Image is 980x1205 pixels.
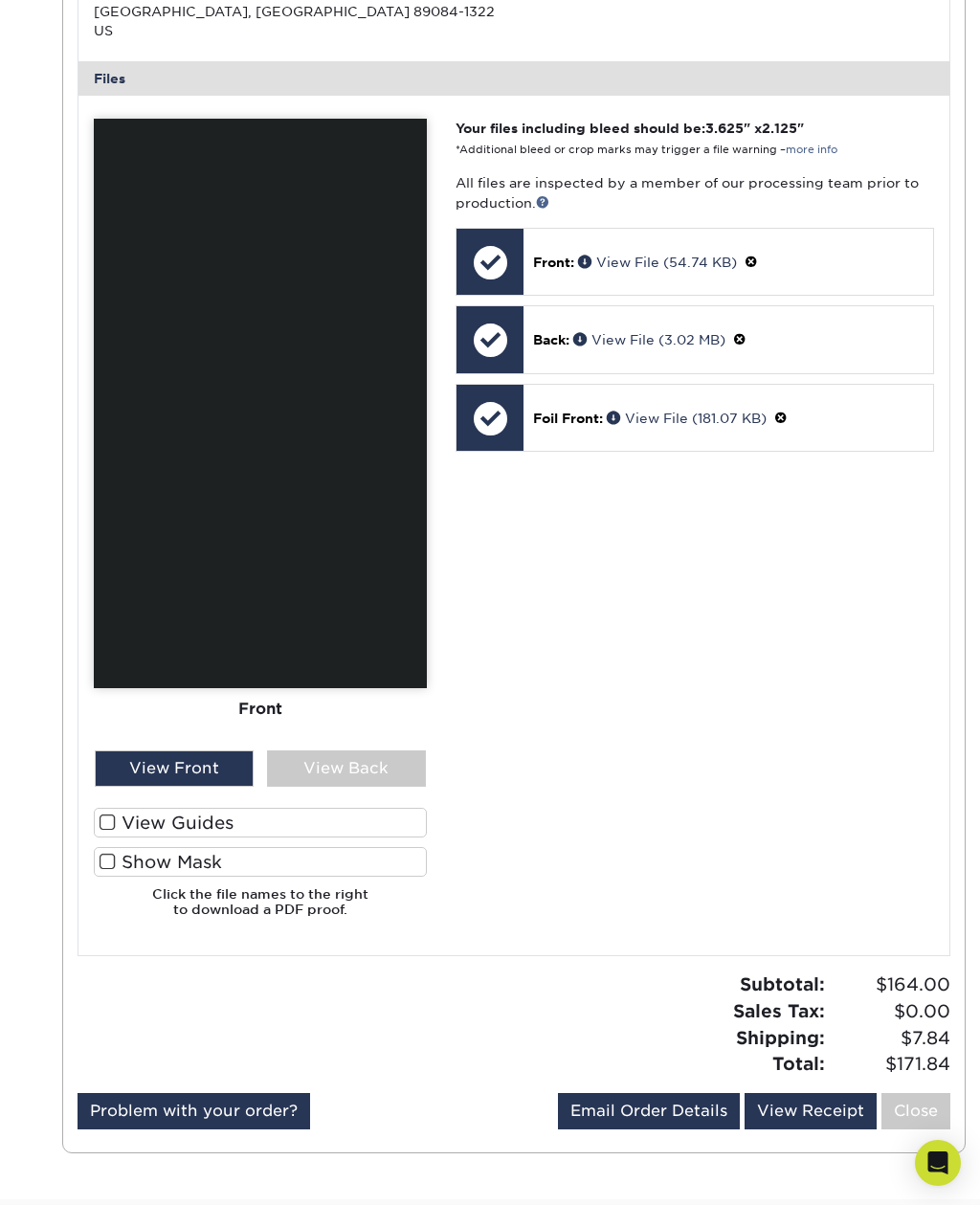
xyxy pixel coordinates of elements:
span: $171.84 [831,1051,950,1078]
strong: Sales Tax: [733,1000,825,1021]
div: Files [78,61,949,96]
a: Close [881,1093,950,1129]
a: Email Order Details [558,1093,740,1129]
span: Back: [533,332,569,347]
strong: Subtotal: [740,973,825,994]
span: 2.125 [762,121,797,136]
div: View Front [95,750,254,787]
a: more info [786,144,837,156]
label: View Guides [94,808,427,837]
label: Show Mask [94,847,427,877]
h6: Click the file names to the right to download a PDF proof. [94,886,427,933]
span: 3.625 [705,121,744,136]
a: Problem with your order? [78,1093,310,1129]
span: $7.84 [831,1025,950,1052]
a: View File (3.02 MB) [573,332,725,347]
span: $0.00 [831,998,950,1025]
span: Front: [533,255,574,270]
span: $164.00 [831,971,950,998]
strong: Total: [772,1053,825,1074]
div: Open Intercom Messenger [915,1140,961,1186]
p: All files are inspected by a member of our processing team prior to production. [456,173,934,212]
iframe: Google Customer Reviews [5,1147,163,1198]
a: View File (54.74 KB) [578,255,737,270]
div: Front [94,689,427,731]
a: View File (181.07 KB) [607,411,767,426]
small: *Additional bleed or crop marks may trigger a file warning – [456,144,837,156]
strong: Shipping: [736,1027,825,1048]
strong: Your files including bleed should be: " x " [456,121,804,136]
a: View Receipt [745,1093,877,1129]
span: Foil Front: [533,411,603,426]
div: View Back [267,750,426,787]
